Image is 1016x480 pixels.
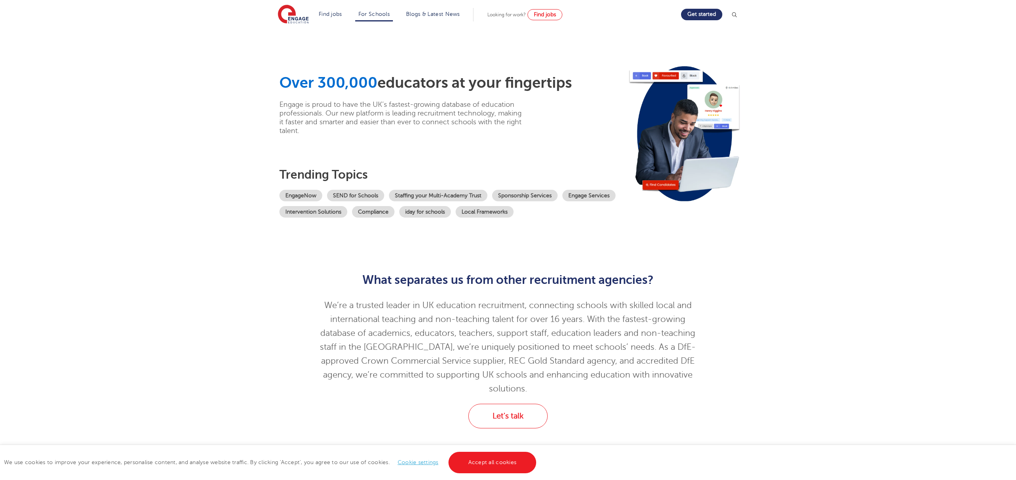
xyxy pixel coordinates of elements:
a: Accept all cookies [448,452,537,473]
a: Let's talk [468,404,548,428]
a: Cookie settings [398,459,439,465]
a: iday for schools [399,206,451,218]
img: Image for: Looking for staff [628,60,741,208]
a: Sponsorship Services [492,190,558,201]
a: EngageNow [279,190,322,201]
a: Find jobs [319,11,342,17]
p: We’re a trusted leader in UK education recruitment, connecting schools with skilled local and int... [314,299,703,396]
a: Staffing your Multi-Academy Trust [389,190,487,201]
a: Compliance [352,206,394,218]
span: Looking for work? [487,12,526,17]
a: Blogs & Latest News [406,11,460,17]
h2: What separates us from other recruitment agencies? [314,273,703,287]
h1: educators at your fingertips [279,74,624,92]
span: We use cookies to improve your experience, personalise content, and analyse website traffic. By c... [4,459,538,465]
h3: Trending topics [279,168,624,182]
span: Over 300,000 [279,74,377,91]
p: Engage is proud to have the UK’s fastest-growing database of education professionals. Our new pla... [279,100,523,135]
a: SEND for Schools [327,190,384,201]
a: For Schools [358,11,390,17]
a: Local Frameworks [456,206,514,218]
a: Find jobs [527,9,562,20]
a: Engage Services [562,190,616,201]
img: Engage Education [278,5,309,25]
a: Intervention Solutions [279,206,347,218]
span: Find jobs [534,12,556,17]
a: Get started [681,9,722,20]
